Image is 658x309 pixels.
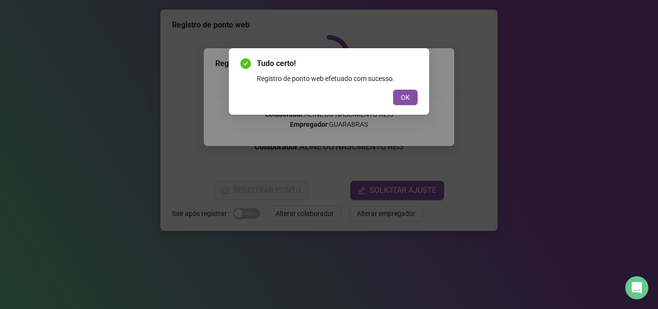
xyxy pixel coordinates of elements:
div: Registro de ponto web efetuado com sucesso. [257,73,418,84]
span: check-circle [240,58,251,69]
span: Tudo certo! [257,58,418,69]
div: Open Intercom Messenger [625,276,648,299]
button: OK [393,90,418,105]
span: OK [401,92,410,103]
